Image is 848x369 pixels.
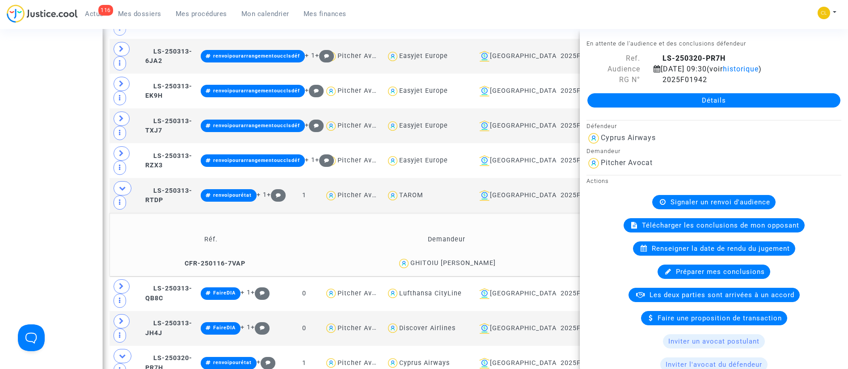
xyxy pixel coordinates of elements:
div: Pitcher Avocat [338,191,387,199]
td: 2025F01940 [557,178,605,213]
img: icon-user.svg [325,154,338,167]
img: icon-user.svg [386,85,399,98]
span: Faire une proposition de transaction [658,314,782,322]
img: icon-banque.svg [479,86,490,96]
span: LS-250313-RTDP [145,187,192,204]
img: icon-user.svg [386,189,399,202]
span: FaireDIA [213,325,236,331]
span: LS-250313-JH4J [145,319,192,337]
span: + 1 [240,289,251,296]
img: icon-user.svg [386,120,399,133]
div: Easyjet Europe [399,122,448,129]
div: [GEOGRAPHIC_DATA] [476,358,553,369]
span: Les deux parties sont arrivées à un accord [650,291,794,299]
span: renvoipourarrangementoucclsdéf [213,158,300,163]
a: Mon calendrier [234,7,296,21]
img: icon-user.svg [386,50,399,63]
img: icon-user.svg [586,156,601,170]
span: renvoipourarrangementoucclsdéf [213,88,300,94]
div: RG N° [580,75,647,85]
a: Mes procédures [169,7,234,21]
a: 116Actus [78,7,111,21]
img: icon-banque.svg [479,120,490,131]
td: 0 [287,276,321,311]
span: LS-250313-TXJ7 [145,117,192,135]
a: Mes finances [296,7,354,21]
div: Pitcher Avocat [338,157,387,164]
img: icon-user.svg [386,287,399,300]
td: Réf. [113,225,310,254]
span: LS-250313-RZX3 [145,152,192,170]
div: Discover Airlines [399,324,456,332]
span: Préparer mes conclusions [676,268,765,276]
span: renvoipourétat [213,192,252,198]
span: renvoipourarrangementoucclsdéf [213,53,300,59]
span: Inviter un avocat postulant [668,337,759,345]
span: + [257,358,276,366]
b: LS-250320-PR7H [662,54,726,62]
span: + [315,156,334,164]
div: Pitcher Avocat [338,87,387,95]
td: 1 [287,143,321,178]
iframe: Help Scout Beacon - Open [18,324,45,351]
td: 1 [287,39,321,74]
img: icon-user.svg [325,287,338,300]
img: jc-logo.svg [7,4,78,23]
img: icon-banque.svg [479,155,490,166]
span: 2025F01942 [654,75,707,84]
span: + [251,289,270,296]
div: Pitcher Avocat [338,52,387,60]
td: 1 [287,74,321,108]
img: icon-user.svg [586,131,601,145]
div: Audience [580,64,647,75]
span: + [305,87,324,94]
img: icon-banque.svg [479,190,490,201]
span: LS-250313-6JA2 [145,48,192,65]
span: + 1 [257,191,267,199]
div: [DATE] 09:30 [647,64,826,75]
span: + [267,191,286,199]
div: Ref. [580,53,647,64]
span: Signaler un renvoi d'audience [671,198,770,206]
span: + 1 [240,323,251,331]
img: icon-user.svg [325,322,338,335]
div: 116 [98,5,113,16]
div: Easyjet Europe [399,157,448,164]
div: Cyprus Airways [399,359,450,367]
span: Mes finances [304,10,346,18]
img: icon-user.svg [325,189,338,202]
span: CFR-250116-7VAP [177,260,245,267]
td: 2025F01938 [557,108,605,143]
img: 6fca9af68d76bfc0a5525c74dfee314f [818,7,830,19]
span: + [251,323,270,331]
div: Pitcher Avocat [601,158,653,167]
div: Pitcher Avocat [338,290,387,297]
img: icon-banque.svg [479,358,490,369]
td: 2025F01941 [557,39,605,74]
div: Pitcher Avocat [338,359,387,367]
span: Actus [85,10,104,18]
div: [GEOGRAPHIC_DATA] [476,288,553,299]
a: Détails [587,93,840,108]
td: 1 [287,178,321,213]
div: [GEOGRAPHIC_DATA] [476,51,553,62]
span: + 1 [305,52,315,59]
img: icon-user.svg [386,154,399,167]
div: Pitcher Avocat [338,122,387,129]
small: En attente de l'audience et des conclusions défendeur [586,40,746,47]
span: renvoipourétat [213,360,252,365]
img: icon-banque.svg [479,323,490,334]
td: 2025F01939 [557,74,605,108]
img: icon-user.svg [397,257,410,270]
span: LS-250313-QB8C [145,285,192,302]
img: icon-user.svg [325,50,338,63]
small: Demandeur [586,148,620,154]
div: Pitcher Avocat [338,324,387,332]
span: Renseigner la date de rendu du jugement [652,245,790,253]
span: renvoipourarrangementoucclsdéf [213,123,300,129]
div: [GEOGRAPHIC_DATA] [476,190,553,201]
span: Mes procédures [176,10,227,18]
td: Demandeur [309,225,583,254]
div: Easyjet Europe [399,52,448,60]
td: 2025F01935 [557,276,605,311]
